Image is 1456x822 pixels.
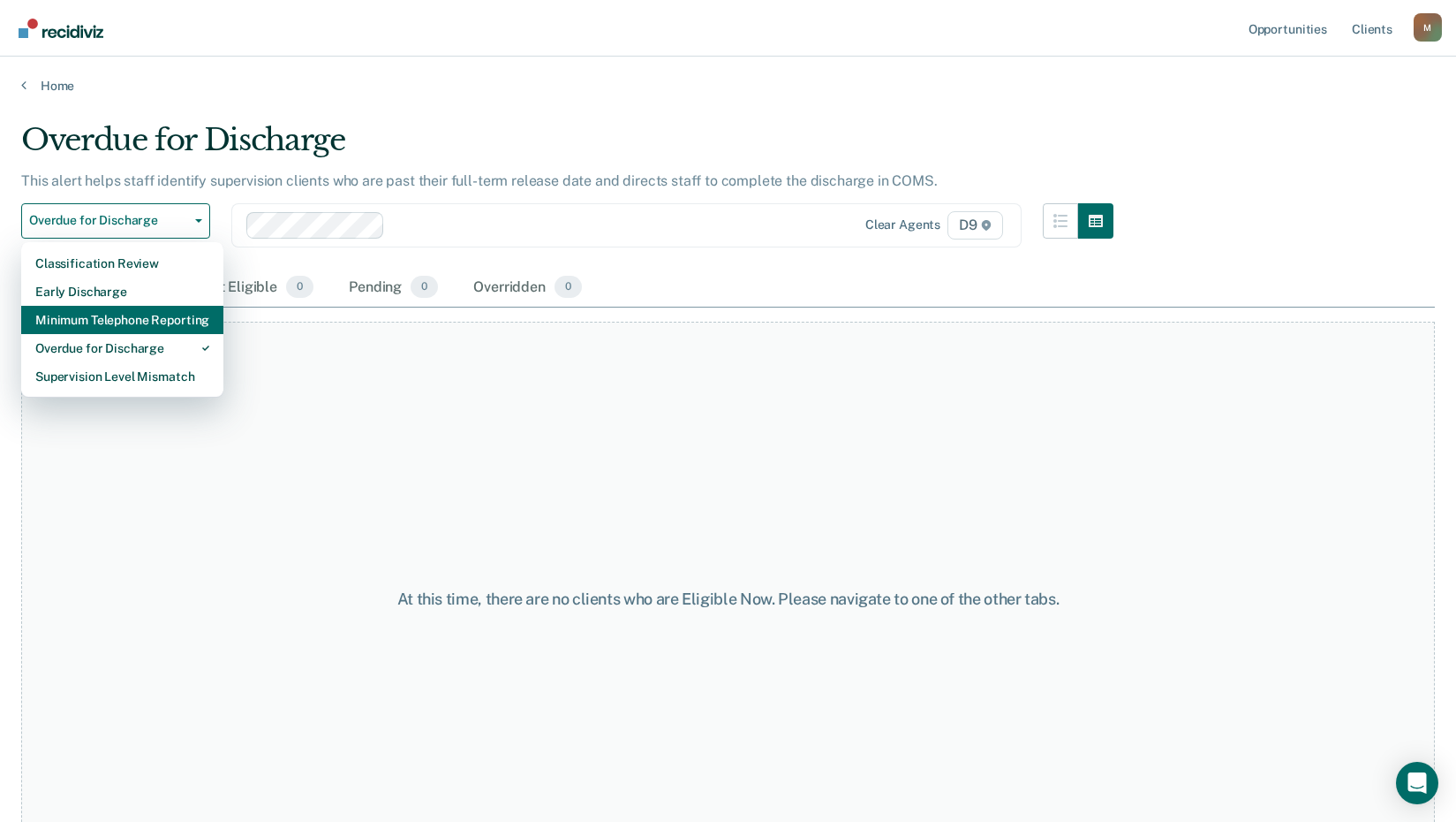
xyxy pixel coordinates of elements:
div: M [1414,13,1442,42]
div: Supervision Level Mismatch [35,362,209,391]
a: Home [21,78,1435,94]
span: 0 [286,276,313,299]
span: Overdue for Discharge [29,213,188,228]
div: Almost Eligible0 [175,269,317,308]
span: 0 [554,276,582,299]
div: Pending0 [345,269,441,308]
span: D9 [947,211,1003,240]
span: 0 [411,276,438,299]
div: Clear agents [865,217,940,232]
div: Early Discharge [35,278,209,306]
div: At this time, there are no clients who are Eligible Now. Please navigate to one of the other tabs. [375,590,1082,609]
button: Overdue for Discharge [21,203,210,239]
div: Overridden0 [470,269,585,308]
div: Overdue for Discharge [21,122,1113,172]
div: Overdue for Discharge [35,334,209,362]
div: Open Intercom Messenger [1396,762,1438,804]
div: Minimum Telephone Reporting [35,306,209,334]
img: Recidiviz [19,19,103,38]
div: Classification Review [35,249,209,278]
button: Profile dropdown button [1414,13,1442,42]
p: This alert helps staff identify supervision clients who are past their full-term release date and... [21,172,938,189]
